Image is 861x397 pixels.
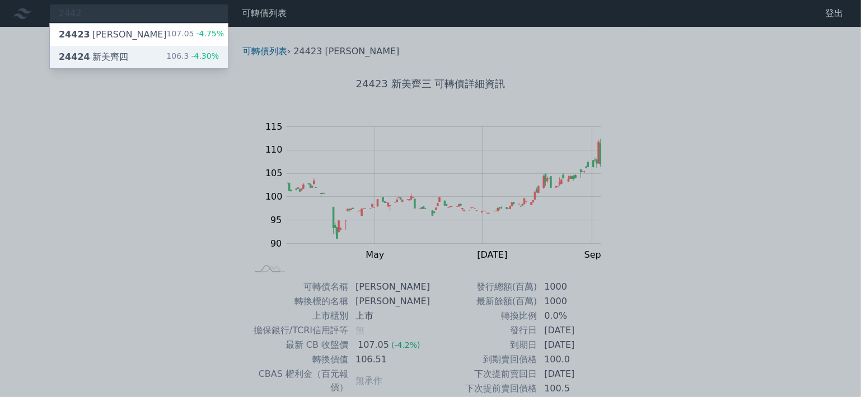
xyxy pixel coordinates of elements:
[50,23,228,46] a: 24423[PERSON_NAME] 107.05-4.75%
[59,28,167,41] div: [PERSON_NAME]
[194,29,224,38] span: -4.75%
[166,50,219,64] div: 106.3
[59,29,90,40] span: 24423
[50,46,228,68] a: 24424新美齊四 106.3-4.30%
[167,28,224,41] div: 107.05
[59,50,128,64] div: 新美齊四
[189,51,219,60] span: -4.30%
[59,51,90,62] span: 24424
